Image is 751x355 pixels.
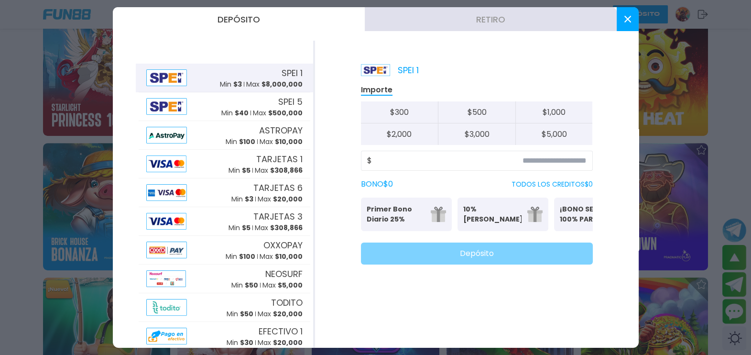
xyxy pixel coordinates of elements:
[258,338,303,348] p: Max
[262,280,303,290] p: Max
[146,184,187,201] img: Alipay
[263,239,303,252] span: OXXOPAY
[235,108,249,118] span: $ 40
[515,101,593,123] button: $1,000
[240,338,253,347] span: $ 30
[265,267,303,280] span: NEOSURF
[226,137,255,147] p: Min
[275,137,303,146] span: $ 10,000
[231,194,253,204] p: Min
[361,101,438,123] button: $300
[240,309,253,319] span: $ 50
[136,265,313,293] button: AlipayNEOSURFMin $50Max $5,000
[136,293,313,322] button: AlipayTODITOMin $50Max $20,000
[136,121,313,150] button: AlipayASTROPAYMin $100Max $10,000
[229,223,250,233] p: Min
[271,296,303,309] span: TODITO
[256,153,303,166] span: TARJETAS 1
[278,280,303,290] span: $ 5,000
[361,64,419,77] p: SPEI 1
[136,64,313,92] button: AlipaySPEI 1Min $3Max $8,000,000
[527,207,543,222] img: gift
[255,166,303,176] p: Max
[246,79,303,89] p: Max
[227,309,253,319] p: Min
[136,92,313,121] button: AlipaySPEI 5Min $40Max $500,000
[136,322,313,351] button: AlipayEFECTIVO 1Min $30Max $20,000
[515,123,593,145] button: $5,000
[245,280,258,290] span: $ 50
[438,101,515,123] button: $500
[554,198,645,231] button: ¡BONO SEMANAL 100% PARA DEPORTES!
[113,7,365,31] button: Depósito
[259,124,303,137] span: ASTROPAY
[273,338,303,347] span: $ 20,000
[258,194,303,204] p: Max
[136,150,313,178] button: AlipayTARJETAS 1Min $5Max $308,866
[242,223,250,233] span: $ 5
[273,309,303,319] span: $ 20,000
[146,155,186,172] img: Alipay
[361,85,392,96] p: Importe
[253,181,303,194] span: TARJETAS 6
[512,179,593,189] p: TODOS LOS CREDITOS $ 0
[361,178,393,190] label: BONO $ 0
[431,207,446,222] img: gift
[229,166,250,176] p: Min
[361,198,452,231] button: Primer Bono Diario 25%
[259,325,303,338] span: EFECTIVO 1
[245,194,253,204] span: $ 3
[136,178,313,207] button: AlipayTARJETAS 6Min $3Max $20,000
[260,137,303,147] p: Max
[560,204,618,224] p: ¡BONO SEMANAL 100% PARA DEPORTES!
[463,204,522,224] p: 10% [PERSON_NAME]
[367,155,372,166] span: $
[268,108,303,118] span: $ 500,000
[146,127,187,144] img: Alipay
[438,123,515,145] button: $3,000
[242,166,250,175] span: $ 5
[146,270,186,287] img: Alipay
[226,252,255,262] p: Min
[146,213,186,230] img: Alipay
[220,79,242,89] p: Min
[258,309,303,319] p: Max
[253,210,303,223] span: TARJETAS 3
[361,243,593,265] button: Depósito
[282,67,303,79] span: SPEI 1
[239,252,255,261] span: $ 100
[261,79,303,89] span: $ 8,000,000
[255,223,303,233] p: Max
[278,95,303,108] span: SPEI 5
[233,79,242,89] span: $ 3
[367,204,425,224] p: Primer Bono Diario 25%
[457,198,548,231] button: 10% [PERSON_NAME]
[146,328,187,344] img: Alipay
[273,194,303,204] span: $ 20,000
[146,242,187,258] img: Alipay
[365,7,617,31] button: Retiro
[231,280,258,290] p: Min
[239,137,255,146] span: $ 100
[270,166,303,175] span: $ 308,866
[136,236,313,265] button: AlipayOXXOPAYMin $100Max $10,000
[275,252,303,261] span: $ 10,000
[146,98,187,115] img: Alipay
[361,123,438,145] button: $2,000
[221,108,249,118] p: Min
[146,69,187,86] img: Alipay
[361,64,390,76] img: Platform Logo
[260,252,303,262] p: Max
[136,207,313,236] button: AlipayTARJETAS 3Min $5Max $308,866
[227,338,253,348] p: Min
[146,299,187,316] img: Alipay
[253,108,303,118] p: Max
[270,223,303,233] span: $ 308,866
